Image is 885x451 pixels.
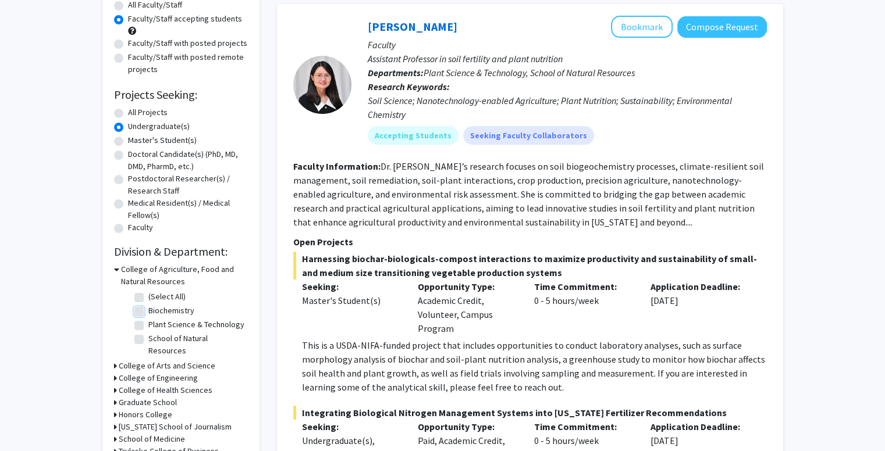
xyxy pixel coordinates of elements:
[293,235,767,249] p: Open Projects
[114,88,248,102] h2: Projects Seeking:
[148,291,186,303] label: (Select All)
[128,37,247,49] label: Faculty/Staff with posted projects
[302,280,401,293] p: Seeking:
[525,280,642,335] div: 0 - 5 hours/week
[418,420,517,434] p: Opportunity Type:
[677,16,767,38] button: Compose Request to Xiaoping Xin
[148,332,245,357] label: School of Natural Resources
[368,38,767,52] p: Faculty
[293,406,767,420] span: Integrating Biological Nitrogen Management Systems into [US_STATE] Fertilizer Recommendations
[119,409,172,421] h3: Honors College
[651,420,749,434] p: Application Deadline:
[128,134,197,146] label: Master's Student(s)
[293,252,767,280] span: Harnessing biochar-biologicals-compost interactions to maximize productivity and sustainability o...
[9,399,49,442] iframe: Chat
[128,221,153,234] label: Faculty
[424,67,635,78] span: Plant Science & Technology, School of Natural Resources
[128,13,242,25] label: Faculty/Staff accepting students
[409,280,525,335] div: Academic Credit, Volunteer, Campus Program
[642,280,758,335] div: [DATE]
[128,120,190,133] label: Undergraduate(s)
[534,280,633,293] p: Time Commitment:
[418,280,517,293] p: Opportunity Type:
[119,396,177,409] h3: Graduate School
[368,67,424,78] b: Departments:
[302,293,401,307] div: Master's Student(s)
[128,197,248,221] label: Medical Resident(s) / Medical Fellow(s)
[119,360,215,372] h3: College of Arts and Science
[293,160,381,172] b: Faculty Information:
[463,126,594,145] mat-chip: Seeking Faculty Collaborators
[121,263,248,288] h3: College of Agriculture, Food and Natural Resources
[368,126,459,145] mat-chip: Accepting Students
[302,420,401,434] p: Seeking:
[128,148,248,173] label: Doctoral Candidate(s) (PhD, MD, DMD, PharmD, etc.)
[611,16,673,38] button: Add Xiaoping Xin to Bookmarks
[119,372,198,384] h3: College of Engineering
[119,433,185,445] h3: School of Medicine
[368,94,767,121] div: Soil Science; Nanotechnology-enabled Agriculture; Plant Nutrition; Sustainability; Environmental ...
[302,338,767,394] p: This is a USDA-NIFA-funded project that includes opportunities to conduct laboratory analyses, su...
[128,51,248,76] label: Faculty/Staff with posted remote projects
[368,81,450,92] b: Research Keywords:
[128,106,168,119] label: All Projects
[119,384,212,396] h3: College of Health Sciences
[148,305,194,317] label: Biochemistry
[534,420,633,434] p: Time Commitment:
[114,245,248,259] h2: Division & Department:
[119,421,232,433] h3: [US_STATE] School of Journalism
[651,280,749,293] p: Application Deadline:
[368,19,457,34] a: [PERSON_NAME]
[293,160,764,228] fg-read-more: Dr. [PERSON_NAME]’s research focuses on soil biogeochemistry processes, climate-resilient soil ma...
[128,173,248,197] label: Postdoctoral Researcher(s) / Research Staff
[368,52,767,66] p: Assistant Professor in soil fertility and plant nutrition
[148,318,244,331] label: Plant Science & Technology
